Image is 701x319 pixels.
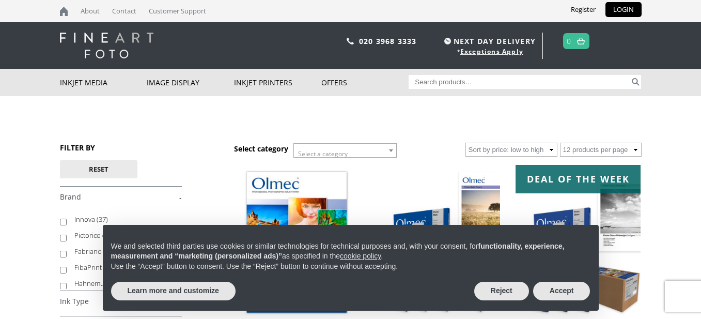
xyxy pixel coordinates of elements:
[442,35,536,47] span: NEXT DAY DELIVERY
[567,34,571,49] a: 0
[60,297,182,307] a: +
[74,227,172,244] label: Pictorico
[74,276,172,292] label: Hahnemuhle
[60,186,182,207] h4: Brand
[74,211,172,227] label: Innova
[563,2,603,17] a: Register
[147,69,234,96] a: Image Display
[234,144,288,154] h3: Select category
[474,282,529,300] button: Reject
[60,160,137,178] button: Reset
[60,192,182,202] a: -
[74,244,172,260] label: Fabriano
[111,242,565,261] strong: functionality, experience, measurement and “marketing (personalized ads)”
[111,262,590,272] p: Use the “Accept” button to consent. Use the “Reject” button to continue without accepting.
[95,217,607,319] div: Notice
[111,241,590,262] p: We and selected third parties use cookies or similar technologies for technical purposes and, wit...
[111,282,236,300] button: Learn more and customize
[533,282,590,300] button: Accept
[340,252,381,260] a: cookie policy
[460,47,523,56] a: Exceptions Apply
[60,69,147,96] a: Inkjet Media
[359,36,417,46] a: 020 3968 3333
[60,291,182,311] h4: Ink Type
[321,69,409,96] a: Offers
[234,69,321,96] a: Inkjet Printers
[60,33,153,58] img: logo-white.svg
[630,75,642,89] button: Search
[298,149,348,158] span: Select a category
[444,38,451,44] img: time.svg
[74,260,172,276] label: FibaPrint
[465,143,557,157] select: Shop order
[347,38,354,44] img: phone.svg
[516,165,641,193] div: Deal of the week
[60,143,182,153] h3: FILTER BY
[577,38,585,44] img: basket.svg
[409,75,630,89] input: Search products…
[605,2,642,17] a: LOGIN
[97,215,108,224] span: (37)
